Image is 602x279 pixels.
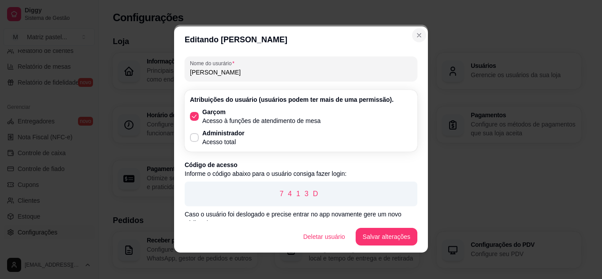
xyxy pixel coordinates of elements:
p: Informe o código abaixo para o usuário consiga fazer login: [185,169,417,178]
header: Editando [PERSON_NAME] [174,26,428,53]
input: Nome do usurário [190,68,412,77]
p: Caso o usuário foi deslogado e precise entrar no app novamente gere um novo código de acesso. [185,210,417,227]
p: Acesso total [202,138,245,146]
p: Acesso à funções de atendimento de mesa [202,116,321,125]
button: Salvar alterações [356,228,417,246]
p: Código de acesso [185,160,417,169]
p: Atribuições do usuário (usuários podem ter mais de uma permissão). [190,95,412,104]
p: Administrador [202,129,245,138]
p: 7413D [192,189,410,199]
button: Close [412,28,426,42]
button: Deletar usuário [296,228,352,246]
p: Garçom [202,108,321,116]
label: Nome do usurário [190,60,238,67]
